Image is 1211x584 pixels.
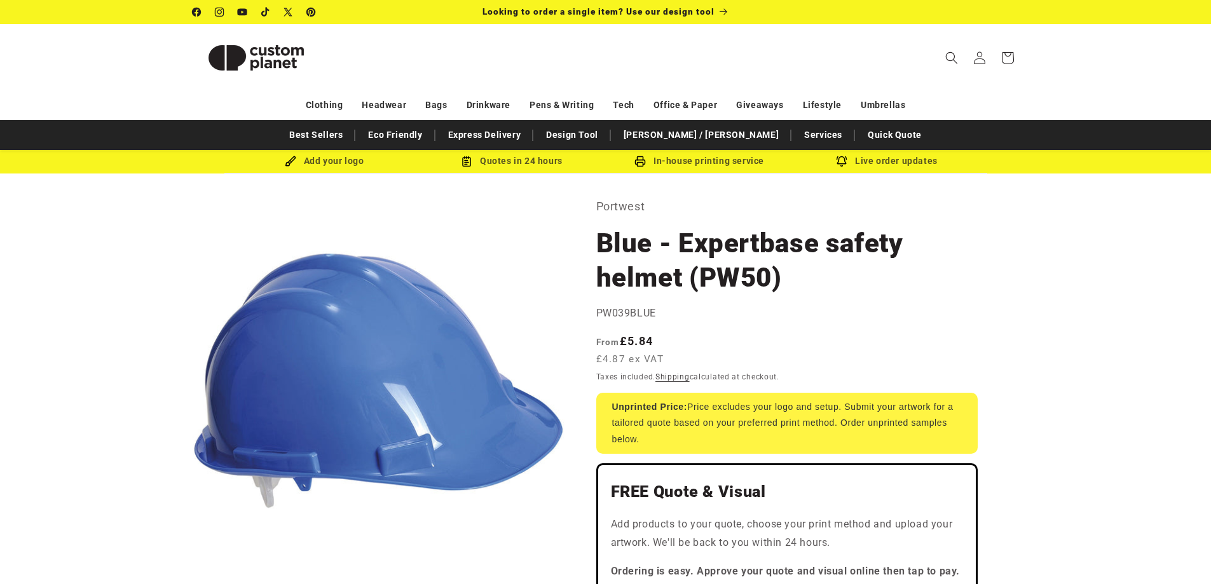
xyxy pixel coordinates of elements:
[793,153,981,169] div: Live order updates
[861,124,928,146] a: Quick Quote
[306,94,343,116] a: Clothing
[596,196,978,217] p: Portwest
[596,334,653,348] strong: £5.84
[938,44,966,72] summary: Search
[596,307,656,319] span: PW039BLUE
[362,94,406,116] a: Headwear
[611,515,963,552] p: Add products to your quote, choose your print method and upload your artwork. We'll be back to yo...
[613,94,634,116] a: Tech
[425,94,447,116] a: Bags
[596,370,978,383] div: Taxes included. calculated at checkout.
[442,124,528,146] a: Express Delivery
[461,156,472,167] img: Order Updates Icon
[798,124,849,146] a: Services
[418,153,606,169] div: Quotes in 24 hours
[861,94,905,116] a: Umbrellas
[231,153,418,169] div: Add your logo
[611,482,963,502] h2: FREE Quote & Visual
[736,94,783,116] a: Giveaways
[655,372,690,381] a: Shipping
[467,94,510,116] a: Drinkware
[596,352,664,367] span: £4.87 ex VAT
[285,156,296,167] img: Brush Icon
[540,124,605,146] a: Design Tool
[653,94,717,116] a: Office & Paper
[596,393,978,454] div: Price excludes your logo and setup. Submit your artwork for a tailored quote based on your prefer...
[530,94,594,116] a: Pens & Writing
[188,24,324,91] a: Custom Planet
[193,29,320,86] img: Custom Planet
[362,124,428,146] a: Eco Friendly
[836,156,847,167] img: Order updates
[482,6,715,17] span: Looking to order a single item? Use our design tool
[283,124,349,146] a: Best Sellers
[596,337,620,347] span: From
[803,94,842,116] a: Lifestyle
[617,124,785,146] a: [PERSON_NAME] / [PERSON_NAME]
[606,153,793,169] div: In-house printing service
[596,226,978,295] h1: Blue - Expertbase safety helmet (PW50)
[634,156,646,167] img: In-house printing
[612,402,688,412] strong: Unprinted Price:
